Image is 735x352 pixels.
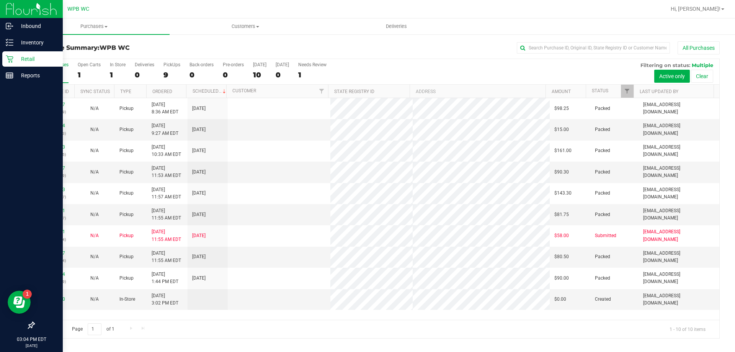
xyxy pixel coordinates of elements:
[44,229,65,234] a: 11998001
[595,211,610,218] span: Packed
[120,89,131,94] a: Type
[163,70,180,79] div: 9
[189,62,214,67] div: Back-orders
[152,292,178,307] span: [DATE] 3:02 PM EDT
[13,71,59,80] p: Reports
[119,126,134,133] span: Pickup
[119,232,134,239] span: Pickup
[90,190,99,197] button: N/A
[100,44,130,51] span: WPB WC
[44,272,65,277] a: 11998904
[90,147,99,154] button: N/A
[78,70,101,79] div: 1
[554,296,566,303] span: $0.00
[90,212,99,217] span: Not Applicable
[554,169,569,176] span: $90.30
[90,233,99,238] span: Not Applicable
[554,232,569,239] span: $58.00
[595,169,610,176] span: Packed
[90,106,99,111] span: Not Applicable
[554,147,572,154] span: $161.00
[152,186,181,201] span: [DATE] 11:57 AM EDT
[643,144,715,158] span: [EMAIL_ADDRESS][DOMAIN_NAME]
[152,271,178,285] span: [DATE] 1:44 PM EDT
[232,88,256,93] a: Customer
[595,105,610,112] span: Packed
[34,44,262,51] h3: Purchase Summary:
[78,62,101,67] div: Open Carts
[90,126,99,133] button: N/A
[654,70,690,83] button: Active only
[44,187,65,192] a: 11997973
[90,296,99,302] span: Not Applicable
[119,169,134,176] span: Pickup
[44,123,65,128] a: 11997374
[192,105,206,112] span: [DATE]
[135,70,154,79] div: 0
[3,336,59,343] p: 03:04 PM EDT
[119,275,134,282] span: Pickup
[44,144,65,150] a: 11997753
[90,148,99,153] span: Not Applicable
[44,208,65,213] a: 11997981
[44,165,65,171] a: 11997967
[192,147,206,154] span: [DATE]
[643,207,715,222] span: [EMAIL_ADDRESS][DOMAIN_NAME]
[643,228,715,243] span: [EMAIL_ADDRESS][DOMAIN_NAME]
[18,23,170,30] span: Purchases
[13,21,59,31] p: Inbound
[152,144,181,158] span: [DATE] 10:33 AM EDT
[321,18,472,34] a: Deliveries
[595,253,610,260] span: Packed
[595,190,610,197] span: Packed
[8,291,31,314] iframe: Resource center
[65,323,121,335] span: Page of 1
[90,296,99,303] button: N/A
[298,62,327,67] div: Needs Review
[692,62,713,68] span: Multiple
[552,89,571,94] a: Amount
[192,190,206,197] span: [DATE]
[6,55,13,63] inline-svg: Retail
[193,88,227,94] a: Scheduled
[192,126,206,133] span: [DATE]
[90,253,99,260] button: N/A
[554,211,569,218] span: $81.75
[223,70,244,79] div: 0
[410,85,546,98] th: Address
[554,126,569,133] span: $15.00
[18,18,170,34] a: Purchases
[6,22,13,30] inline-svg: Inbound
[192,275,206,282] span: [DATE]
[640,89,678,94] a: Last Updated By
[6,39,13,46] inline-svg: Inventory
[163,62,180,67] div: PickUps
[192,211,206,218] span: [DATE]
[152,250,181,264] span: [DATE] 11:55 AM EDT
[119,253,134,260] span: Pickup
[90,190,99,196] span: Not Applicable
[643,186,715,201] span: [EMAIL_ADDRESS][DOMAIN_NAME]
[152,101,178,116] span: [DATE] 8:36 AM EDT
[595,147,610,154] span: Packed
[90,211,99,218] button: N/A
[90,169,99,176] button: N/A
[110,62,126,67] div: In Store
[135,62,154,67] div: Deliveries
[595,275,610,282] span: Packed
[110,70,126,79] div: 1
[554,253,569,260] span: $80.50
[376,23,417,30] span: Deliveries
[44,296,65,302] a: 11999460
[152,122,178,137] span: [DATE] 9:27 AM EDT
[663,323,712,335] span: 1 - 10 of 10 items
[643,250,715,264] span: [EMAIL_ADDRESS][DOMAIN_NAME]
[298,70,327,79] div: 1
[554,105,569,112] span: $98.25
[90,127,99,132] span: Not Applicable
[13,54,59,64] p: Retail
[671,6,720,12] span: Hi, [PERSON_NAME]!
[276,62,289,67] div: [DATE]
[13,38,59,47] p: Inventory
